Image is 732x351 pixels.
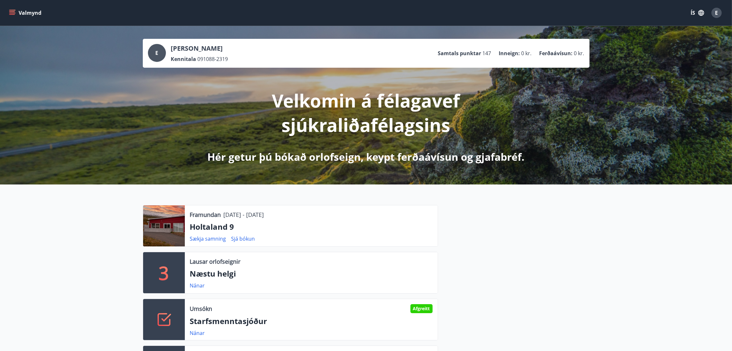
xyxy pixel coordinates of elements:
[208,150,525,164] p: Hér getur þú bókað orlofseign, keypt ferðaávísun og gjafabréf.
[190,316,433,327] p: Starfsmenntasjóður
[190,257,241,266] p: Lausar orlofseignir
[574,50,584,57] span: 0 kr.
[190,221,433,232] p: Holtaland 9
[521,50,532,57] span: 0 kr.
[171,44,228,53] p: [PERSON_NAME]
[198,56,228,63] span: 091088-2319
[8,7,44,19] button: menu
[190,330,205,337] a: Nánar
[715,9,718,16] span: E
[224,210,264,219] p: [DATE] - [DATE]
[231,235,255,242] a: Sjá bókun
[197,88,536,137] p: Velkomin á félagavef sjúkraliðafélagsins
[171,56,196,63] p: Kennitala
[190,210,221,219] p: Framundan
[539,50,573,57] p: Ferðaávísun :
[483,50,491,57] span: 147
[155,49,158,56] span: E
[190,282,205,289] a: Nánar
[438,50,481,57] p: Samtals punktar
[159,261,169,285] p: 3
[687,7,708,19] button: ÍS
[190,235,226,242] a: Sækja samning
[709,5,724,21] button: E
[190,268,433,279] p: Næstu helgi
[499,50,520,57] p: Inneign :
[410,304,433,313] div: Afgreitt
[190,304,212,313] p: Umsókn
